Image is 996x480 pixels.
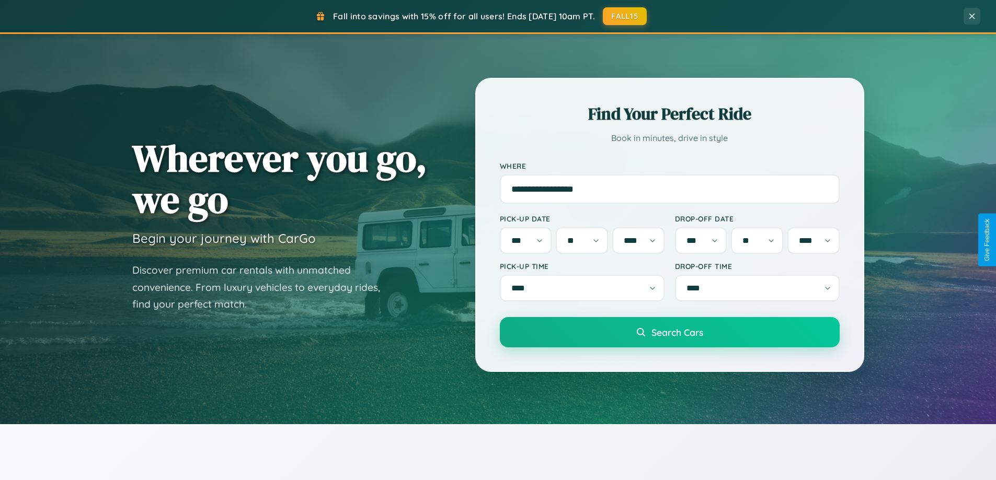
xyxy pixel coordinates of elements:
h3: Begin your journey with CarGo [132,230,316,246]
label: Drop-off Date [675,214,840,223]
span: Search Cars [651,326,703,338]
h2: Find Your Perfect Ride [500,102,840,125]
div: Give Feedback [983,219,991,261]
label: Pick-up Date [500,214,665,223]
span: Fall into savings with 15% off for all users! Ends [DATE] 10am PT. [333,11,595,21]
label: Pick-up Time [500,262,665,271]
p: Discover premium car rentals with unmatched convenience. From luxury vehicles to everyday rides, ... [132,262,394,313]
button: Search Cars [500,317,840,347]
p: Book in minutes, drive in style [500,131,840,146]
label: Drop-off Time [675,262,840,271]
label: Where [500,161,840,170]
button: FALL15 [603,7,647,25]
h1: Wherever you go, we go [132,137,427,220]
